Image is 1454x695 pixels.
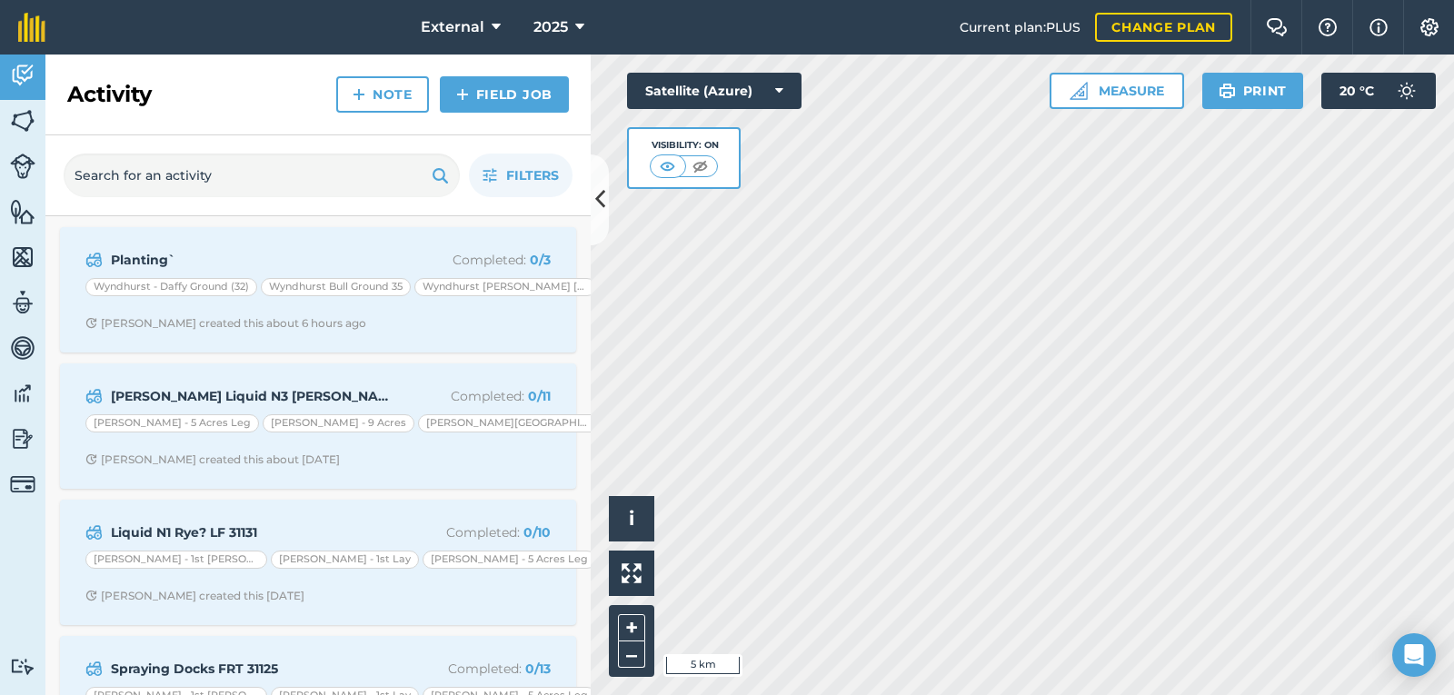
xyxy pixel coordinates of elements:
strong: Planting` [111,250,399,270]
img: A question mark icon [1317,18,1339,36]
button: i [609,496,654,541]
div: [PERSON_NAME] - 1st [PERSON_NAME] [85,551,267,569]
img: Two speech bubbles overlapping with the left bubble in the forefront [1266,18,1288,36]
div: [PERSON_NAME] created this [DATE] [85,589,304,603]
img: svg+xml;base64,PHN2ZyB4bWxucz0iaHR0cDovL3d3dy53My5vcmcvMjAwMC9zdmciIHdpZHRoPSIxNCIgaGVpZ2h0PSIyNC... [456,84,469,105]
img: A cog icon [1419,18,1440,36]
img: svg+xml;base64,PD94bWwgdmVyc2lvbj0iMS4wIiBlbmNvZGluZz0idXRmLTgiPz4KPCEtLSBHZW5lcmF0b3I6IEFkb2JlIE... [85,249,103,271]
a: Liquid N1 Rye? LF 31131Completed: 0/10[PERSON_NAME] - 1st [PERSON_NAME][PERSON_NAME] - 1st Lay[PE... [71,511,565,614]
img: svg+xml;base64,PD94bWwgdmVyc2lvbj0iMS4wIiBlbmNvZGluZz0idXRmLTgiPz4KPCEtLSBHZW5lcmF0b3I6IEFkb2JlIE... [85,521,103,543]
img: svg+xml;base64,PD94bWwgdmVyc2lvbj0iMS4wIiBlbmNvZGluZz0idXRmLTgiPz4KPCEtLSBHZW5lcmF0b3I6IEFkb2JlIE... [10,289,35,316]
div: [PERSON_NAME] - 1st Lay [271,551,419,569]
span: Filters [506,165,559,185]
p: Completed : [406,659,551,679]
img: svg+xml;base64,PD94bWwgdmVyc2lvbj0iMS4wIiBlbmNvZGluZz0idXRmLTgiPz4KPCEtLSBHZW5lcmF0b3I6IEFkb2JlIE... [10,334,35,362]
img: svg+xml;base64,PD94bWwgdmVyc2lvbj0iMS4wIiBlbmNvZGluZz0idXRmLTgiPz4KPCEtLSBHZW5lcmF0b3I6IEFkb2JlIE... [85,385,103,407]
img: svg+xml;base64,PHN2ZyB4bWxucz0iaHR0cDovL3d3dy53My5vcmcvMjAwMC9zdmciIHdpZHRoPSI1MCIgaGVpZ2h0PSI0MC... [689,157,712,175]
button: 20 °C [1321,73,1436,109]
img: svg+xml;base64,PD94bWwgdmVyc2lvbj0iMS4wIiBlbmNvZGluZz0idXRmLTgiPz4KPCEtLSBHZW5lcmF0b3I6IEFkb2JlIE... [10,425,35,452]
strong: 0 / 3 [530,252,551,268]
p: Completed : [406,522,551,542]
img: Clock with arrow pointing clockwise [85,590,97,601]
img: svg+xml;base64,PHN2ZyB4bWxucz0iaHR0cDovL3d3dy53My5vcmcvMjAwMC9zdmciIHdpZHRoPSIxNyIgaGVpZ2h0PSIxNy... [1369,16,1388,38]
img: Four arrows, one pointing top left, one top right, one bottom right and the last bottom left [622,563,642,583]
span: 2025 [533,16,568,38]
button: Print [1202,73,1304,109]
strong: 0 / 13 [525,660,551,677]
strong: Liquid N1 Rye? LF 31131 [111,522,399,542]
img: svg+xml;base64,PD94bWwgdmVyc2lvbj0iMS4wIiBlbmNvZGluZz0idXRmLTgiPz4KPCEtLSBHZW5lcmF0b3I6IEFkb2JlIE... [10,62,35,89]
div: [PERSON_NAME] created this about [DATE] [85,452,340,467]
h2: Activity [67,80,152,109]
span: External [421,16,484,38]
div: [PERSON_NAME] - 5 Acres Leg [423,551,596,569]
strong: 0 / 10 [523,524,551,541]
div: Wyndhurst - Daffy Ground (32) [85,278,257,296]
img: svg+xml;base64,PHN2ZyB4bWxucz0iaHR0cDovL3d3dy53My5vcmcvMjAwMC9zdmciIHdpZHRoPSI1NiIgaGVpZ2h0PSI2MC... [10,243,35,271]
img: svg+xml;base64,PD94bWwgdmVyc2lvbj0iMS4wIiBlbmNvZGluZz0idXRmLTgiPz4KPCEtLSBHZW5lcmF0b3I6IEFkb2JlIE... [85,658,103,680]
p: Completed : [406,250,551,270]
img: svg+xml;base64,PHN2ZyB4bWxucz0iaHR0cDovL3d3dy53My5vcmcvMjAwMC9zdmciIHdpZHRoPSI1NiIgaGVpZ2h0PSI2MC... [10,198,35,225]
img: svg+xml;base64,PD94bWwgdmVyc2lvbj0iMS4wIiBlbmNvZGluZz0idXRmLTgiPz4KPCEtLSBHZW5lcmF0b3I6IEFkb2JlIE... [10,380,35,407]
img: Ruler icon [1070,82,1088,100]
a: Change plan [1095,13,1232,42]
a: Planting`Completed: 0/3Wyndhurst - Daffy Ground (32)Wyndhurst Bull Ground 35Wyndhurst [PERSON_NAM... [71,238,565,342]
span: 20 ° C [1339,73,1374,109]
img: svg+xml;base64,PHN2ZyB4bWxucz0iaHR0cDovL3d3dy53My5vcmcvMjAwMC9zdmciIHdpZHRoPSIxNCIgaGVpZ2h0PSIyNC... [353,84,365,105]
img: svg+xml;base64,PD94bWwgdmVyc2lvbj0iMS4wIiBlbmNvZGluZz0idXRmLTgiPz4KPCEtLSBHZW5lcmF0b3I6IEFkb2JlIE... [1389,73,1425,109]
div: [PERSON_NAME][GEOGRAPHIC_DATA] 2 [418,414,600,432]
button: + [618,614,645,641]
a: Note [336,76,429,113]
img: svg+xml;base64,PHN2ZyB4bWxucz0iaHR0cDovL3d3dy53My5vcmcvMjAwMC9zdmciIHdpZHRoPSI1NiIgaGVpZ2h0PSI2MC... [10,107,35,134]
button: Measure [1050,73,1184,109]
a: [PERSON_NAME] Liquid N3 [PERSON_NAME] 31185Completed: 0/11[PERSON_NAME] - 5 Acres Leg[PERSON_NAME... [71,374,565,478]
img: svg+xml;base64,PHN2ZyB4bWxucz0iaHR0cDovL3d3dy53My5vcmcvMjAwMC9zdmciIHdpZHRoPSIxOSIgaGVpZ2h0PSIyNC... [1219,80,1236,102]
strong: [PERSON_NAME] Liquid N3 [PERSON_NAME] 31185 [111,386,399,406]
div: Wyndhurst Bull Ground 35 [261,278,411,296]
img: svg+xml;base64,PD94bWwgdmVyc2lvbj0iMS4wIiBlbmNvZGluZz0idXRmLTgiPz4KPCEtLSBHZW5lcmF0b3I6IEFkb2JlIE... [10,472,35,497]
div: Wyndhurst [PERSON_NAME] [PERSON_NAME] 36 [414,278,596,296]
button: – [618,641,645,668]
img: Clock with arrow pointing clockwise [85,453,97,465]
span: i [629,507,634,530]
div: Open Intercom Messenger [1392,633,1436,677]
img: Clock with arrow pointing clockwise [85,317,97,329]
img: svg+xml;base64,PD94bWwgdmVyc2lvbj0iMS4wIiBlbmNvZGluZz0idXRmLTgiPz4KPCEtLSBHZW5lcmF0b3I6IEFkb2JlIE... [10,154,35,179]
button: Satellite (Azure) [627,73,802,109]
img: svg+xml;base64,PHN2ZyB4bWxucz0iaHR0cDovL3d3dy53My5vcmcvMjAwMC9zdmciIHdpZHRoPSIxOSIgaGVpZ2h0PSIyNC... [432,164,449,186]
button: Filters [469,154,573,197]
strong: 0 / 11 [528,388,551,404]
img: svg+xml;base64,PHN2ZyB4bWxucz0iaHR0cDovL3d3dy53My5vcmcvMjAwMC9zdmciIHdpZHRoPSI1MCIgaGVpZ2h0PSI0MC... [656,157,679,175]
strong: Spraying Docks FRT 31125 [111,659,399,679]
div: [PERSON_NAME] - 9 Acres [263,414,414,432]
img: fieldmargin Logo [18,13,45,42]
div: Visibility: On [650,138,719,153]
div: [PERSON_NAME] - 5 Acres Leg [85,414,259,432]
span: Current plan : PLUS [960,17,1081,37]
input: Search for an activity [64,154,460,197]
img: svg+xml;base64,PD94bWwgdmVyc2lvbj0iMS4wIiBlbmNvZGluZz0idXRmLTgiPz4KPCEtLSBHZW5lcmF0b3I6IEFkb2JlIE... [10,658,35,675]
p: Completed : [406,386,551,406]
div: [PERSON_NAME] created this about 6 hours ago [85,316,366,331]
a: Field Job [440,76,569,113]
